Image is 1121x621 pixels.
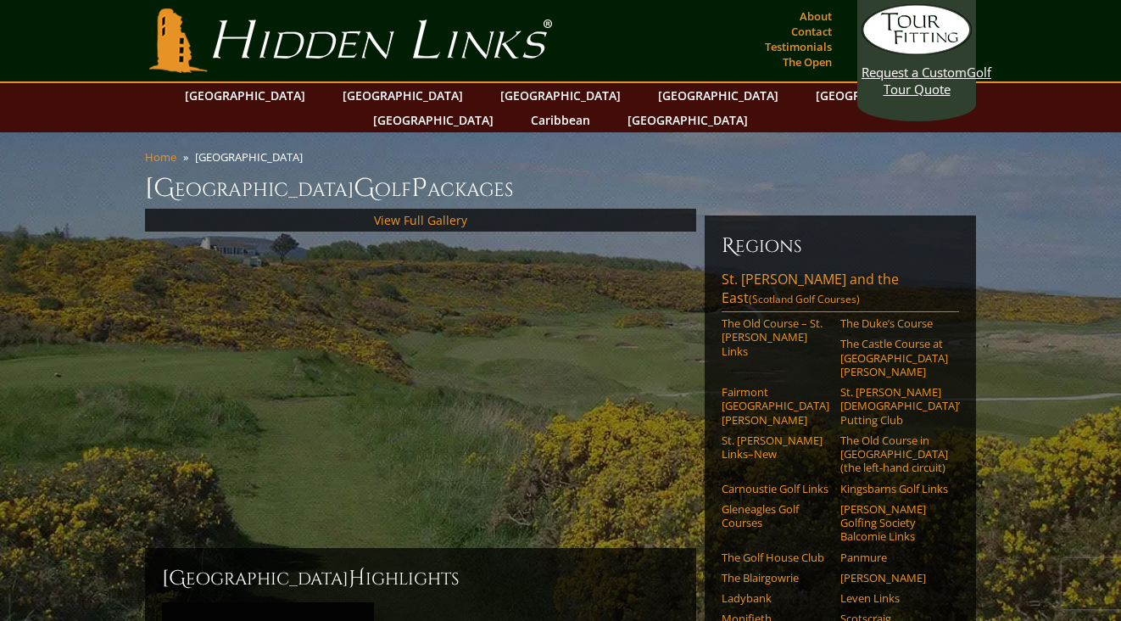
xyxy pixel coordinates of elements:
[722,232,959,260] h6: Regions
[722,551,829,564] a: The Golf House Club
[492,83,629,108] a: [GEOGRAPHIC_DATA]
[840,591,948,605] a: Leven Links
[862,64,967,81] span: Request a Custom
[722,591,829,605] a: Ladybank
[722,316,829,358] a: The Old Course – St. [PERSON_NAME] Links
[176,83,314,108] a: [GEOGRAPHIC_DATA]
[722,482,829,495] a: Carnoustie Golf Links
[795,4,836,28] a: About
[619,108,756,132] a: [GEOGRAPHIC_DATA]
[195,149,310,165] li: [GEOGRAPHIC_DATA]
[411,171,427,205] span: P
[840,551,948,564] a: Panmure
[862,4,972,98] a: Request a CustomGolf Tour Quote
[650,83,787,108] a: [GEOGRAPHIC_DATA]
[354,171,375,205] span: G
[334,83,471,108] a: [GEOGRAPHIC_DATA]
[840,316,948,330] a: The Duke’s Course
[840,502,948,544] a: [PERSON_NAME] Golfing Society Balcomie Links
[840,571,948,585] a: [PERSON_NAME]
[145,149,176,165] a: Home
[761,35,836,59] a: Testimonials
[749,292,860,306] span: (Scotland Golf Courses)
[722,270,959,312] a: St. [PERSON_NAME] and the East(Scotland Golf Courses)
[722,434,829,462] a: St. [PERSON_NAME] Links–New
[787,20,836,43] a: Contact
[522,108,599,132] a: Caribbean
[722,385,829,427] a: Fairmont [GEOGRAPHIC_DATA][PERSON_NAME]
[722,571,829,585] a: The Blairgowrie
[840,482,948,495] a: Kingsbarns Golf Links
[778,50,836,74] a: The Open
[349,565,365,592] span: H
[365,108,502,132] a: [GEOGRAPHIC_DATA]
[840,385,948,427] a: St. [PERSON_NAME] [DEMOGRAPHIC_DATA]’ Putting Club
[840,434,948,475] a: The Old Course in [GEOGRAPHIC_DATA] (the left-hand circuit)
[162,565,679,592] h2: [GEOGRAPHIC_DATA] ighlights
[807,83,945,108] a: [GEOGRAPHIC_DATA]
[374,212,467,228] a: View Full Gallery
[840,337,948,378] a: The Castle Course at [GEOGRAPHIC_DATA][PERSON_NAME]
[145,171,976,205] h1: [GEOGRAPHIC_DATA] olf ackages
[722,502,829,530] a: Gleneagles Golf Courses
